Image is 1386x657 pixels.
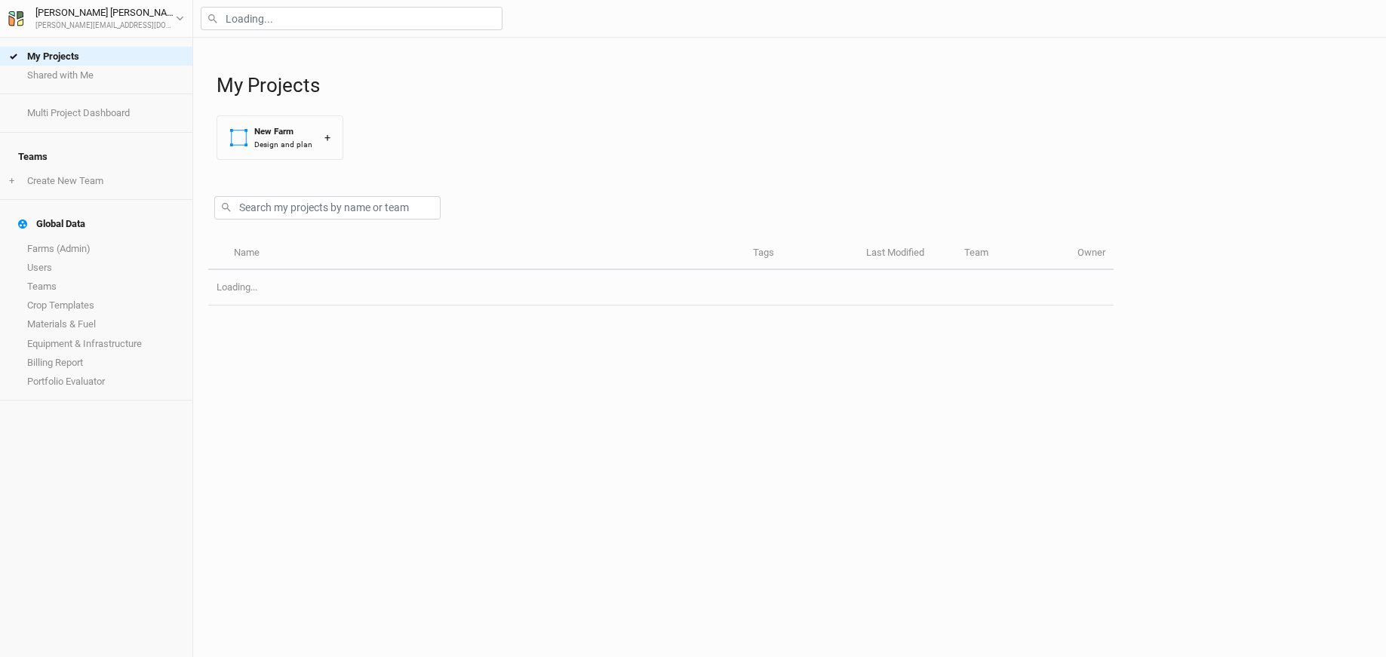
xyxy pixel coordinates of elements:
th: Name [225,238,744,270]
h1: My Projects [217,74,1371,97]
div: New Farm [254,125,312,138]
div: Design and plan [254,139,312,150]
th: Team [956,238,1069,270]
div: [PERSON_NAME][EMAIL_ADDRESS][DOMAIN_NAME] [35,20,176,32]
th: Tags [745,238,858,270]
button: New FarmDesign and plan+ [217,115,343,160]
th: Last Modified [858,238,956,270]
span: + [9,175,14,187]
input: Loading... [201,7,502,30]
h4: Teams [9,142,183,172]
th: Owner [1069,238,1114,270]
div: + [324,130,330,146]
td: Loading... [208,270,1114,305]
input: Search my projects by name or team [214,196,441,220]
div: [PERSON_NAME] [PERSON_NAME] [35,5,176,20]
div: Global Data [18,218,85,230]
button: [PERSON_NAME] [PERSON_NAME][PERSON_NAME][EMAIL_ADDRESS][DOMAIN_NAME] [8,5,185,32]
